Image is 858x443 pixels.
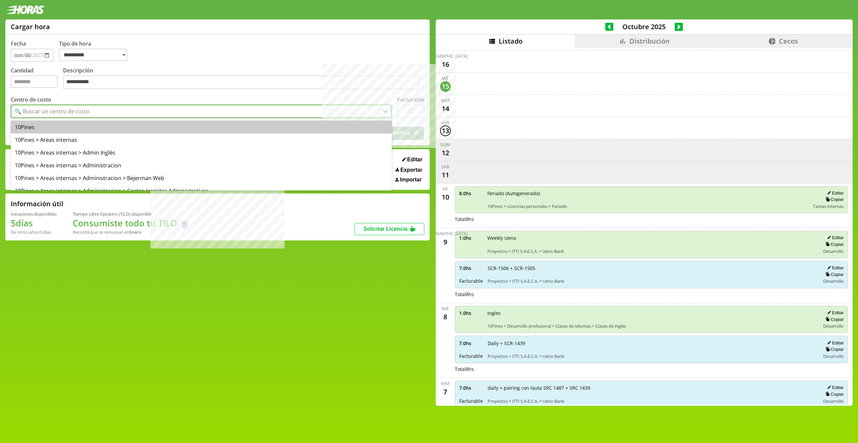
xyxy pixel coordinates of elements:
[400,167,422,173] span: Exportar
[73,211,190,217] div: Tiempo Libre Optativo (TiLO) disponible
[59,49,127,61] select: Tipo de hora
[11,40,26,47] label: Fecha
[459,265,483,271] span: 7.0 hs
[11,172,392,184] div: 10Pines > Areas internas > Administracion > Bejerman Web
[488,398,816,404] span: Proyectos > ITTI S.A.E.C.A. > Ueno Bank
[11,67,63,91] label: Cantidad
[823,317,844,322] button: Copiar
[11,229,57,235] div: De otros años: 0 días
[779,37,798,46] span: Cecos
[440,170,451,180] div: 11
[11,75,58,88] input: Cantidad
[11,184,392,197] div: 10Pines > Areas internas > Administracion > Costos tramites Administrativos
[629,37,670,46] span: Distribución
[455,291,848,297] div: Total 8 hs
[441,381,450,386] div: mar
[440,386,451,397] div: 7
[59,40,133,62] label: Tipo de hora
[423,53,468,59] div: [DEMOGRAPHIC_DATA]
[823,323,844,329] span: Desarrollo
[823,278,844,284] span: Desarrollo
[441,120,449,125] div: lun
[488,353,816,359] span: Proyectos > ITTI S.A.E.C.A. > Ueno Bank
[825,385,844,390] button: Editar
[813,203,844,209] span: Tareas internas
[363,226,408,232] span: Solicitar Licencia
[459,278,483,284] span: Facturable
[407,157,422,163] span: Editar
[459,385,483,391] span: 7.0 hs
[11,121,392,133] div: 10Pines
[11,217,57,229] h1: 5 días
[441,164,449,170] div: sáb
[355,223,424,235] button: Solicitar Licencia
[613,22,675,31] span: Octubre 2025
[487,235,816,241] span: Weekly Ueno
[440,312,451,322] div: 8
[393,167,424,173] button: Exportar
[440,81,451,92] div: 15
[488,265,816,271] span: SCR-1506 + SCR-1505
[11,211,57,217] div: Vacaciones disponibles
[440,59,451,70] div: 16
[440,103,451,114] div: 14
[499,37,523,46] span: Listado
[440,148,451,158] div: 12
[436,48,853,405] div: scrollable content
[440,192,451,203] div: 10
[487,310,816,316] span: Ingles
[487,248,816,254] span: Proyectos > ITTI S.A.E.C.A. > Ueno Bank
[459,235,483,241] span: 1.0 hs
[488,340,816,346] span: Daily + SCR-1439
[459,340,483,346] span: 7.0 hs
[397,96,424,103] label: Facturable
[11,199,63,208] h2: Información útil
[487,190,809,197] span: Feriado (Autogenerado)
[823,346,844,352] button: Copiar
[825,340,844,346] button: Editar
[73,217,190,229] h1: Consumiste todo tu TiLO 🍵
[825,235,844,240] button: Editar
[487,323,816,329] span: 10Pines > Desarrollo profesional > Clases de Idiomas > Clases de inglés
[459,310,483,316] span: 1.0 hs
[823,272,844,277] button: Copiar
[11,159,392,172] div: 10Pines > Areas internas > Administracion
[15,108,89,115] div: 🔍 Buscar un centro de costo
[440,142,450,148] div: dom
[63,67,424,91] label: Descripción
[455,216,848,222] div: Total 8 hs
[823,197,844,202] button: Copiar
[440,125,451,136] div: 13
[63,75,419,90] textarea: Descripción
[442,306,449,312] div: mié
[459,353,483,359] span: Facturable
[73,229,190,235] div: Recordá que se renuevan en
[459,190,483,197] span: 8.0 hs
[825,190,844,196] button: Editar
[442,75,449,81] div: mié
[455,366,848,372] div: Total 8 hs
[825,310,844,316] button: Editar
[442,186,448,192] div: vie
[459,398,483,404] span: Facturable
[400,156,424,163] button: Editar
[488,385,816,391] span: daily + pairing con lauta SRC 1487 + SRC 1439
[823,398,844,404] span: Desarrollo
[488,278,816,284] span: Proyectos > ITTI S.A.E.C.A. > Ueno Bank
[11,96,51,103] label: Centro de costo
[823,391,844,397] button: Copiar
[823,353,844,359] span: Desarrollo
[129,229,141,235] b: Enero
[11,133,392,146] div: 10Pines > Areas internas
[823,241,844,247] button: Copiar
[440,236,451,247] div: 9
[825,265,844,271] button: Editar
[11,22,50,31] h1: Cargar hora
[423,231,468,236] div: [DEMOGRAPHIC_DATA]
[11,146,392,159] div: 10Pines > Areas internas > Admin Inglés
[441,98,450,103] div: mar
[400,177,422,183] span: Importar
[487,203,809,209] span: 10Pines > Licencias personales > Feriado
[823,248,844,254] span: Desarrollo
[5,5,44,14] img: logotipo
